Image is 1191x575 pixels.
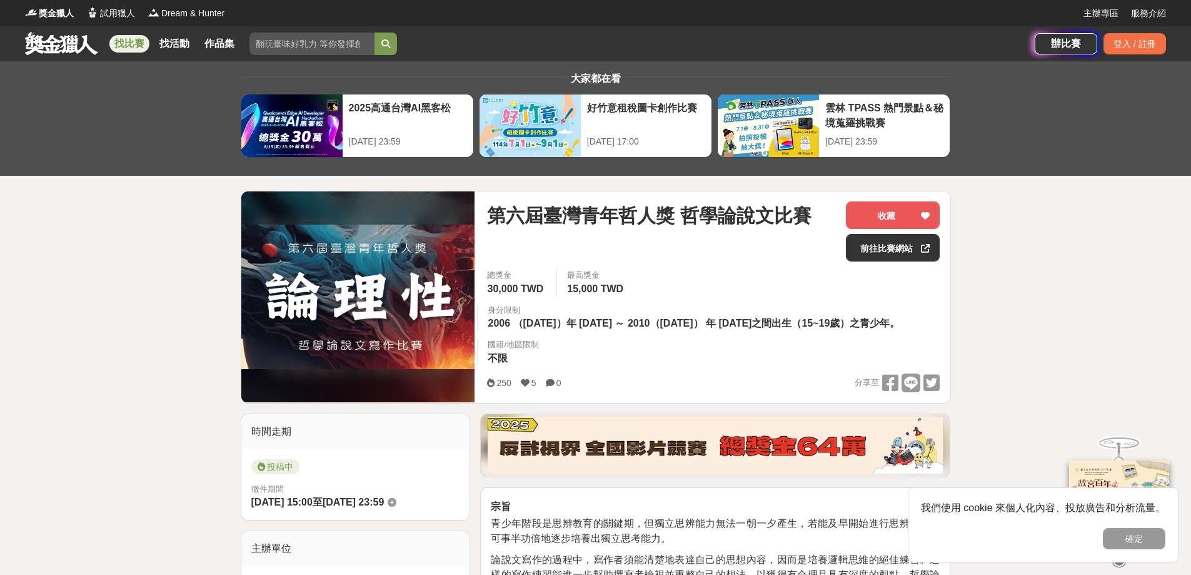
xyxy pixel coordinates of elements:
[349,135,467,148] div: [DATE] 23:59
[491,518,940,544] span: 青少年階段是思辨教育的關鍵期，但獨立思辨能力無法一朝一夕產生，若能及早開始進行思辨練習，可事半功倍地逐步培養出獨立思考能力。
[568,73,624,84] span: 大家都在看
[921,502,1165,513] span: 我們使用 cookie 來個人化內容、投放廣告和分析流量。
[567,283,623,294] span: 15,000 TWD
[241,94,474,158] a: 2025高通台灣AI黑客松[DATE] 23:59
[241,414,470,449] div: 時間走期
[487,283,543,294] span: 30,000 TWD
[251,459,299,474] span: 投稿中
[488,304,903,317] div: 身分限制
[241,225,475,369] img: Cover Image
[825,101,943,129] div: 雲林 TPASS 熱門景點＆秘境蒐羅挑戰賽
[556,378,561,388] span: 0
[855,374,879,392] span: 分享至
[161,7,224,20] span: Dream & Hunter
[249,33,374,55] input: 翻玩臺味好乳力 等你發揮創意！
[488,353,508,364] span: 不限
[1131,7,1166,20] a: 服務介紹
[349,101,467,129] div: 2025高通台灣AI黑客松
[1069,461,1169,544] img: 968ab78a-c8e5-4181-8f9d-94c24feca916.png
[109,35,149,53] a: 找比賽
[86,6,99,19] img: Logo
[531,378,536,388] span: 5
[1103,33,1166,54] div: 登入 / 註冊
[199,35,239,53] a: 作品集
[154,35,194,53] a: 找活動
[479,94,712,158] a: 好竹意租稅圖卡創作比賽[DATE] 17:00
[25,7,74,20] a: Logo獎金獵人
[491,501,511,512] strong: 宗旨
[100,7,135,20] span: 試用獵人
[241,531,470,566] div: 主辦單位
[567,269,626,282] span: 最高獎金
[1035,33,1097,54] a: 辦比賽
[717,94,950,158] a: 雲林 TPASS 熱門景點＆秘境蒐羅挑戰賽[DATE] 23:59
[496,378,511,388] span: 250
[1083,7,1118,20] a: 主辦專區
[323,497,384,507] span: [DATE] 23:59
[488,318,900,328] span: 2006 （[DATE]）年 [DATE] ～ 2010（[DATE]） 年 [DATE]之間出生（15~19歲）之青少年。
[251,484,284,494] span: 徵件期間
[1103,528,1165,549] button: 確定
[846,201,940,229] button: 收藏
[488,338,539,351] div: 國籍/地區限制
[846,234,940,262] a: 前往比賽網站
[313,497,323,507] span: 至
[587,135,705,148] div: [DATE] 17:00
[825,135,943,148] div: [DATE] 23:59
[39,7,74,20] span: 獎金獵人
[487,269,546,282] span: 總獎金
[251,497,313,507] span: [DATE] 15:00
[86,7,135,20] a: Logo試用獵人
[488,417,943,474] img: 760c60fc-bf85-49b1-bfa1-830764fee2cd.png
[148,7,224,20] a: LogoDream & Hunter
[587,101,705,129] div: 好竹意租稅圖卡創作比賽
[487,201,811,230] span: 第六屆臺灣青年哲人獎 哲學論說文比賽
[25,6,38,19] img: Logo
[148,6,160,19] img: Logo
